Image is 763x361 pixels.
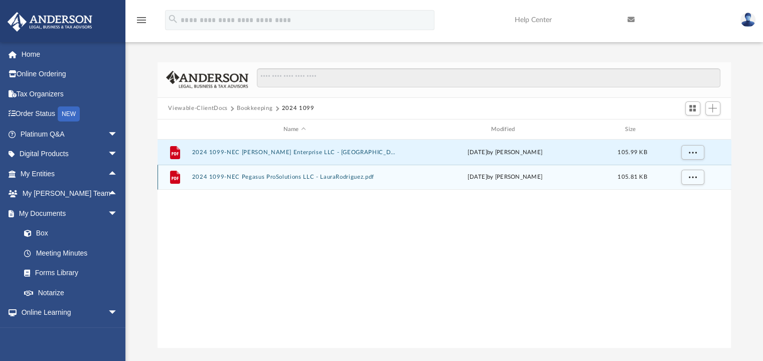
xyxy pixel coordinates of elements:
span: [DATE] [468,175,487,180]
div: grid [158,140,731,347]
span: [DATE] [468,150,487,155]
div: Modified [402,125,608,134]
a: Box [14,223,123,244]
div: Size [612,125,652,134]
button: Switch to Grid View [685,101,700,115]
span: arrow_drop_up [108,164,128,184]
i: search [168,14,179,25]
div: id [657,125,727,134]
a: Notarize [14,283,128,303]
div: by [PERSON_NAME] [402,148,607,157]
img: User Pic [740,13,755,27]
a: menu [135,19,147,26]
button: More options [681,170,704,185]
span: arrow_drop_down [108,144,128,165]
button: 2024 1099 [282,104,315,113]
div: NEW [58,106,80,122]
span: arrow_drop_down [108,203,128,224]
span: 105.81 KB [618,175,647,180]
a: Home [7,44,133,64]
a: Digital Productsarrow_drop_down [7,144,133,164]
a: Platinum Q&Aarrow_drop_down [7,124,133,144]
button: 2024 1099-NEC Pegasus ProSolutions LLC - LauraRodriguez.pdf [192,174,397,181]
a: Online Learningarrow_drop_down [7,303,128,323]
a: Tax Organizers [7,84,133,104]
button: Add [705,101,720,115]
span: 105.99 KB [618,150,647,155]
a: Online Ordering [7,64,133,84]
div: by [PERSON_NAME] [402,173,607,182]
a: Courses [14,322,128,342]
span: arrow_drop_up [108,184,128,204]
button: Bookkeeping [237,104,272,113]
a: My [PERSON_NAME] Teamarrow_drop_up [7,184,128,204]
a: My Documentsarrow_drop_down [7,203,128,223]
img: Anderson Advisors Platinum Portal [5,12,95,32]
i: menu [135,14,147,26]
span: arrow_drop_down [108,303,128,323]
div: id [162,125,187,134]
button: Viewable-ClientDocs [168,104,227,113]
button: More options [681,145,704,160]
a: Meeting Minutes [14,243,128,263]
span: arrow_drop_down [108,124,128,145]
a: Forms Library [14,263,123,283]
a: My Entitiesarrow_drop_up [7,164,133,184]
a: Order StatusNEW [7,104,133,125]
div: Name [191,125,397,134]
button: 2024 1099-NEC [PERSON_NAME] Enterprise LLC - [GEOGRAPHIC_DATA]pdf [192,149,397,156]
input: Search files and folders [257,68,720,87]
